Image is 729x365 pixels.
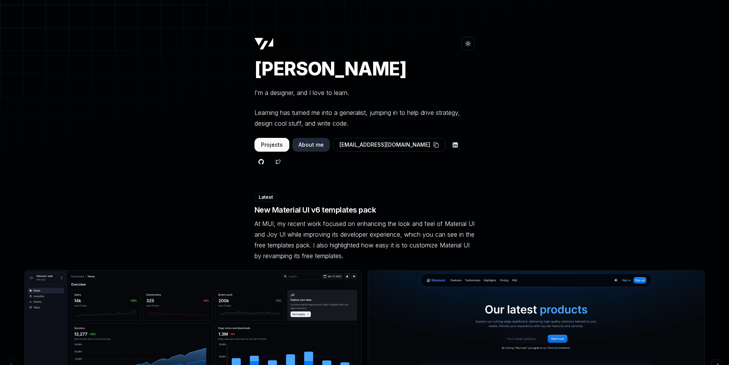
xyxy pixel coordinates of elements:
button: [EMAIL_ADDRESS][DOMAIN_NAME] [333,138,445,152]
div: Latest [254,193,277,201]
h1: [PERSON_NAME] [254,60,475,78]
p: At MUI, my recent work focused on enhancing the look and feel of Material UI and Joy UI while imp... [254,218,475,261]
button: About me [292,138,330,152]
p: Learning has turned me into a generalist, jumping in to help drive strategy, design cool stuff, a... [254,107,475,129]
button: Projects [254,138,289,152]
h4: New Material UI v6 templates pack [254,205,475,215]
p: I'm a designer, and I love to learn. [254,87,475,98]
